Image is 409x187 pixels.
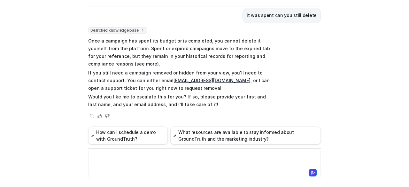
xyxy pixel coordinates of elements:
[136,61,157,66] a: see more
[88,93,275,108] p: Would you like me to escalate this for you? If so, please provide your first and last name, and y...
[88,127,168,144] button: How can I schedule a demo with GroundTruth?
[174,78,251,83] a: [EMAIL_ADDRESS][DOMAIN_NAME]
[170,127,321,144] button: What resources are available to stay informed about GroundTruth and the marketing industry?
[88,69,275,92] p: If you still need a campaign removed or hidden from your view, you'll need to contact support. Yo...
[88,37,275,68] p: Once a campaign has spent its budget or is completed, you cannot delete it yourself from the plat...
[88,27,147,34] span: Searched knowledge base
[247,12,317,19] p: it was spent can you still delete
